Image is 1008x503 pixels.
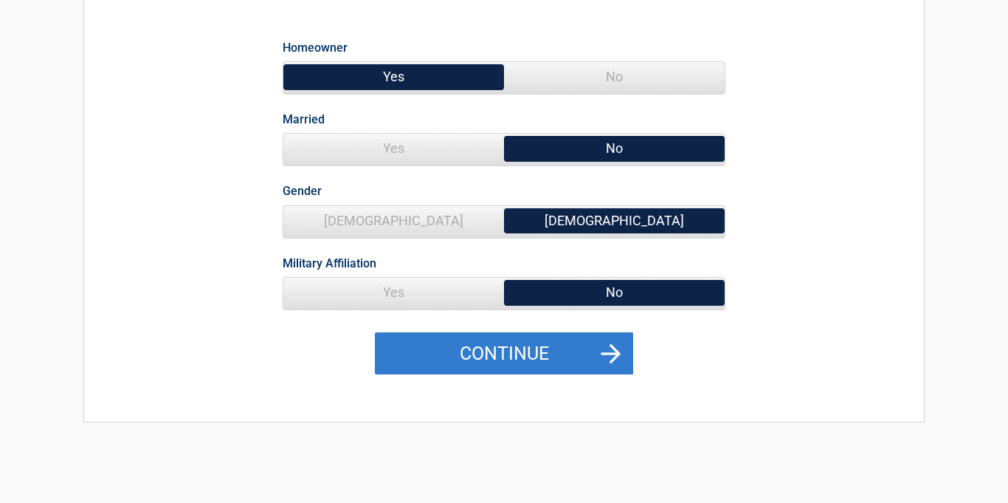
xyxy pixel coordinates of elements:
span: Yes [283,278,504,307]
label: Married [283,109,325,129]
label: Gender [283,181,322,201]
span: No [504,134,725,163]
label: Homeowner [283,38,348,58]
label: Military Affiliation [283,253,376,273]
button: Continue [375,332,633,375]
span: No [504,62,725,92]
span: Yes [283,134,504,163]
span: No [504,278,725,307]
span: [DEMOGRAPHIC_DATA] [504,206,725,236]
span: [DEMOGRAPHIC_DATA] [283,206,504,236]
span: Yes [283,62,504,92]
